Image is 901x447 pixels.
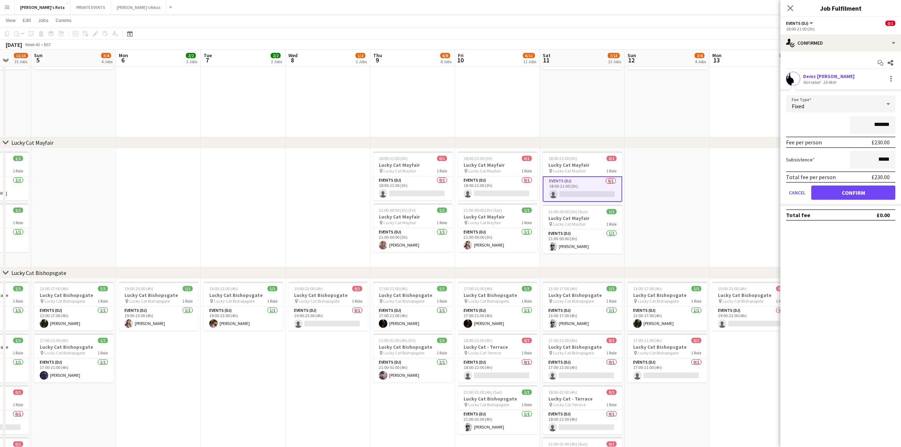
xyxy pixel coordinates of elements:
[606,298,617,304] span: 1 Role
[458,385,537,434] div: 21:00-01:00 (4h) (Sat)1/1Lucky Cat Bishopsgate Lucky Cat Bishopsgate1 RoleEvents (DJ)1/121:00-01:...
[776,286,786,291] span: 0/1
[543,333,622,382] app-job-card: 17:00-21:00 (4h)0/1Lucky Cat Bishopsgate Lucky Cat Bishopsgate1 RoleEvents (DJ)0/117:00-21:00 (4h)
[373,307,453,331] app-card-role: Events (DJ)1/117:00-21:00 (4h)[PERSON_NAME]
[638,350,679,355] span: Lucky Cat Bishopsgate
[13,220,23,225] span: 1 Role
[468,350,501,355] span: Lucky Cat Terrace
[373,162,453,168] h3: Lucky Cat Mayfair
[101,59,112,64] div: 4 Jobs
[458,333,537,382] div: 18:00-22:00 (4h)0/1Lucky Cat - Terrace Lucky Cat Terrace1 RoleEvents (DJ)0/118:00-22:00 (4h)
[468,402,509,407] span: Lucky Cat Bishopsgate
[712,52,722,59] span: Mon
[129,298,170,304] span: Lucky Cat Bishopsgate
[373,203,453,252] div: 21:00-00:00 (3h) (Fri)1/1Lucky Cat Mayfair Lucky Cat Mayfair1 RoleEvents (DJ)1/121:00-00:00 (3h)[...
[34,282,114,331] div: 13:00-17:00 (4h)1/1Lucky Cat Bishopsgate Lucky Cat Bishopsgate1 RoleEvents (DJ)1/113:00-17:00 (4h...
[695,53,704,58] span: 2/4
[543,410,622,434] app-card-role: Events (DJ)0/118:00-22:00 (4h)
[119,307,198,331] app-card-role: Events (DJ)1/119:00-23:00 (4h)[PERSON_NAME]
[548,209,588,214] span: 21:00-00:00 (3h) (Sun)
[811,186,895,200] button: Confirm
[437,298,447,304] span: 1 Role
[287,56,298,64] span: 8
[35,16,51,25] a: Jobs
[11,269,66,276] div: Lucky Cat Bishopsgate
[779,53,789,58] span: 1/2
[712,282,792,331] div: 19:00-23:00 (4h)0/1Lucky Cat Bishopsgate Lucky Cat Bishopsgate1 RoleEvents (DJ)0/119:00-23:00 (4h)
[521,220,532,225] span: 1 Role
[458,162,537,168] h3: Lucky Cat Mayfair
[543,162,622,168] h3: Lucky Cat Mayfair
[267,286,277,291] span: 1/1
[458,282,537,331] app-job-card: 17:00-21:00 (4h)1/1Lucky Cat Bishopsgate Lucky Cat Bishopsgate1 RoleEvents (DJ)1/117:00-21:00 (4h...
[638,298,679,304] span: Lucky Cat Bishopsgate
[20,16,34,25] a: Edit
[712,292,792,298] h3: Lucky Cat Bishopsgate
[523,59,536,64] div: 11 Jobs
[13,402,23,407] span: 1 Role
[373,228,453,252] app-card-role: Events (DJ)1/121:00-00:00 (3h)[PERSON_NAME]
[299,298,339,304] span: Lucky Cat Bishopsgate
[209,286,238,291] span: 19:00-23:00 (4h)
[464,390,502,395] span: 21:00-01:00 (4h) (Sat)
[71,0,111,14] button: PRIVATE EVENTS
[553,221,586,227] span: Lucky Cat Mayfair
[13,390,23,395] span: 0/1
[372,56,382,64] span: 9
[13,298,23,304] span: 1 Role
[373,52,382,59] span: Thu
[56,17,72,23] span: Comms
[522,390,532,395] span: 1/1
[606,168,617,173] span: 1 Role
[786,156,815,163] label: Subsistence
[606,402,617,407] span: 1 Role
[822,79,838,85] div: 10.4km
[606,221,617,227] span: 1 Role
[608,59,621,64] div: 13 Jobs
[373,151,453,200] div: 18:00-21:00 (3h)0/1Lucky Cat Mayfair Lucky Cat Mayfair1 RoleEvents (DJ)0/118:00-21:00 (3h)
[872,173,890,181] div: £230.00
[373,176,453,200] app-card-role: Events (DJ)0/118:00-21:00 (3h)
[543,205,622,254] app-job-card: 21:00-00:00 (3h) (Sun)1/1Lucky Cat Mayfair Lucky Cat Mayfair1 RoleEvents (DJ)1/121:00-00:00 (3h)[...
[553,298,594,304] span: Lucky Cat Bishopsgate
[373,333,453,382] app-job-card: 21:00-01:00 (4h) (Fri)1/1Lucky Cat Bishopsgate Lucky Cat Bishopsgate1 RoleEvents (DJ)1/121:00-01:...
[543,358,622,382] app-card-role: Events (DJ)0/117:00-21:00 (4h)
[214,298,255,304] span: Lucky Cat Bishopsgate
[543,230,622,254] app-card-role: Events (DJ)1/121:00-00:00 (3h)[PERSON_NAME]
[34,52,43,59] span: Sun
[288,52,298,59] span: Wed
[872,139,890,146] div: £230.00
[633,286,662,291] span: 13:00-17:00 (4h)
[792,103,804,110] span: Fixed
[13,168,23,173] span: 1 Role
[13,286,23,291] span: 1/1
[6,17,16,23] span: View
[288,282,368,331] app-job-card: 19:00-23:00 (4h)0/1Lucky Cat Bishopsgate Lucky Cat Bishopsgate1 RoleEvents (DJ)0/119:00-23:00 (4h)
[271,59,282,64] div: 2 Jobs
[458,307,537,331] app-card-role: Events (DJ)1/117:00-21:00 (4h)[PERSON_NAME]
[383,168,416,173] span: Lucky Cat Mayfair
[14,59,28,64] div: 15 Jobs
[458,52,464,59] span: Fri
[803,73,855,79] div: Demz [PERSON_NAME]
[553,402,586,407] span: Lucky Cat Terrace
[522,156,532,161] span: 0/1
[23,42,41,47] span: Week 40
[877,211,890,219] div: £0.00
[606,350,617,355] span: 1 Role
[543,385,622,434] app-job-card: 18:00-22:00 (4h)0/1Lucky Cat - Terrace Lucky Cat Terrace1 RoleEvents (DJ)0/118:00-22:00 (4h)
[204,52,212,59] span: Tue
[13,338,23,343] span: 1/1
[34,333,114,382] div: 17:00-21:00 (4h)1/1Lucky Cat Bishopsgate Lucky Cat Bishopsgate1 RoleEvents (DJ)1/117:00-21:00 (4h...
[119,52,128,59] span: Mon
[628,282,707,331] app-job-card: 13:00-17:00 (4h)1/1Lucky Cat Bishopsgate Lucky Cat Bishopsgate1 RoleEvents (DJ)1/113:00-17:00 (4h...
[691,286,701,291] span: 1/1
[183,286,193,291] span: 1/1
[786,211,810,219] div: Total fee
[458,358,537,382] app-card-role: Events (DJ)0/118:00-22:00 (4h)
[548,441,588,447] span: 21:00-01:00 (4h) (Sun)
[352,286,362,291] span: 0/1
[458,214,537,220] h3: Lucky Cat Mayfair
